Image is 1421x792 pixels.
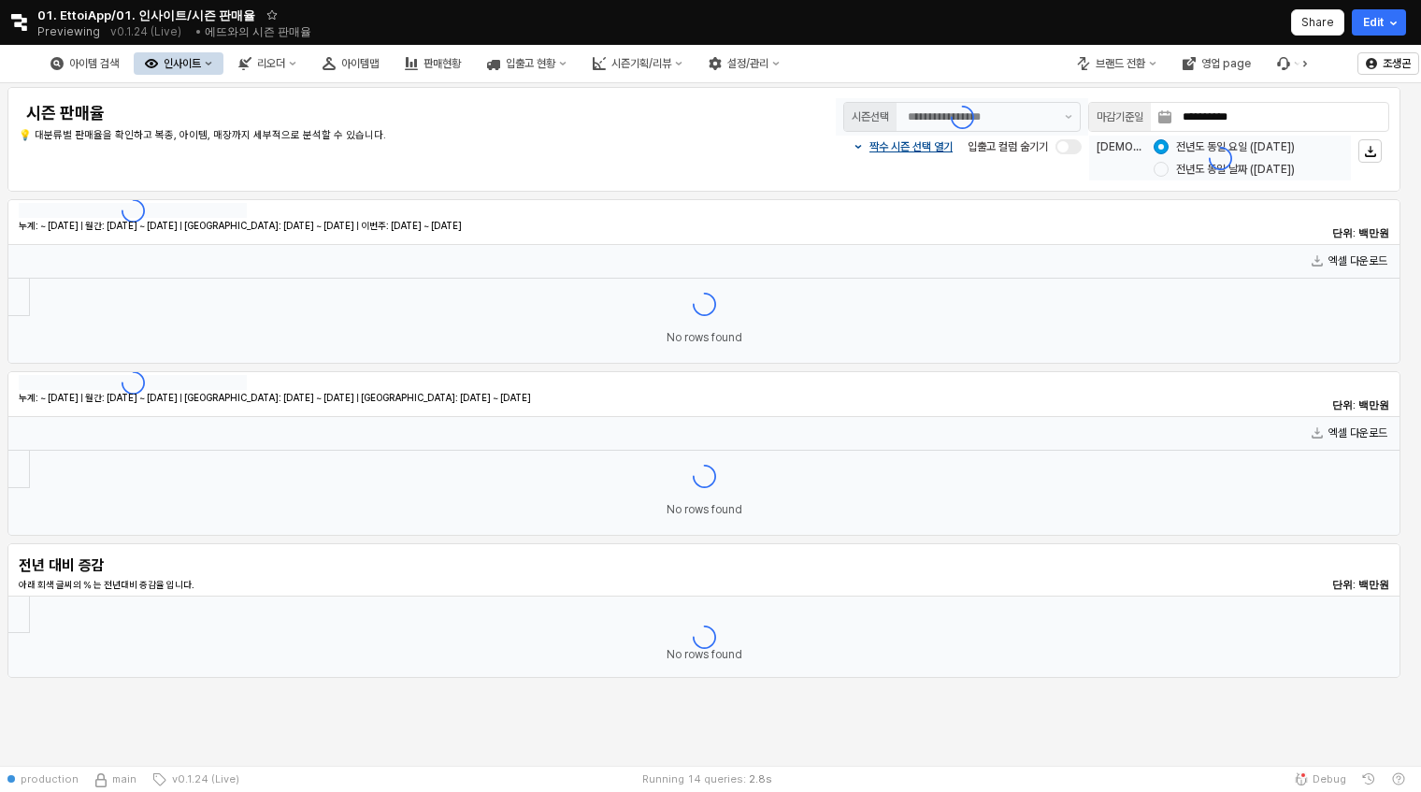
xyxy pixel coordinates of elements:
button: 판매현황 [394,52,472,75]
p: 짝수 시즌 선택 열기 [869,139,953,154]
button: Debug [1286,766,1354,792]
p: 아래 회색 글씨의 % 는 전년대비 증감율 입니다. [19,578,932,592]
button: 짝수 시즌 선택 열기 [853,139,953,154]
button: Releases and History [100,19,192,45]
span: 입출고 컬럼 숨기기 [968,140,1048,153]
p: 조생곤 [1383,56,1411,71]
div: 리오더 [257,57,285,70]
button: Source Control [86,766,144,792]
div: 설정/관리 [727,57,768,70]
button: 시즌기획/리뷰 [581,52,694,75]
p: 단위: 백만원 [1275,577,1389,593]
span: main [112,771,136,786]
span: 에뜨와의 시즌 판매율 [205,24,311,38]
button: 영업 page [1171,52,1262,75]
div: Running 14 queries: [642,771,746,786]
div: 시즌기획/리뷰 [611,57,671,70]
p: 단위: 백만원 [1275,225,1389,241]
p: v0.1.24 (Live) [110,24,181,39]
button: 조생곤 [1357,52,1419,75]
button: Share app [1291,9,1344,36]
button: History [1354,766,1384,792]
span: Previewing [37,22,100,41]
span: v0.1.24 (Live) [166,771,239,786]
div: 마감기준일 [1097,108,1143,126]
div: 브랜드 전환 [1096,57,1145,70]
button: 설정/관리 [697,52,791,75]
button: 아이템 검색 [39,52,130,75]
div: 영업 page [1201,57,1251,70]
div: 판매현황 [423,57,461,70]
div: Menu item 6 [1266,52,1313,75]
button: v0.1.24 (Live) [144,766,247,792]
h5: 전년 대비 증감 [19,556,247,575]
button: Add app to favorites [263,6,281,24]
div: 입출고 현황 [506,57,555,70]
div: 인사이트 [164,57,201,70]
button: 입출고 현황 [476,52,578,75]
h4: 시즌 판매율 [26,104,582,122]
div: 아이템 검색 [69,57,119,70]
p: 단위: 백만원 [1275,397,1389,413]
button: 아이템맵 [311,52,390,75]
span: production [21,771,79,786]
button: Edit [1352,9,1406,36]
p: 💡 대분류별 판매율을 확인하고 복종, 아이템, 매장까지 세부적으로 분석할 수 있습니다. [19,128,590,144]
div: Previewing v0.1.24 (Live) [37,19,192,45]
div: 아이템맵 [341,57,379,70]
button: Help [1384,766,1414,792]
p: Share [1301,15,1334,30]
button: 인사이트 [134,52,223,75]
span: 01. EttoiApp/01. 인사이트/시즌 판매율 [37,6,255,24]
p: 누계: ~ [DATE] | 월간: [DATE] ~ [DATE] | [GEOGRAPHIC_DATA]: [DATE] ~ [DATE] | [GEOGRAPHIC_DATA]: [DAT... [19,391,932,405]
p: 누계: ~ [DATE] | 월간: [DATE] ~ [DATE] | [GEOGRAPHIC_DATA]: [DATE] ~ [DATE] | 이번주: [DATE] ~ [DATE] [19,219,932,233]
span: • [195,24,202,38]
button: 브랜드 전환 [1066,52,1168,75]
span: 2.8 s [749,771,772,786]
span: Debug [1313,771,1346,786]
button: 리오더 [227,52,308,75]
